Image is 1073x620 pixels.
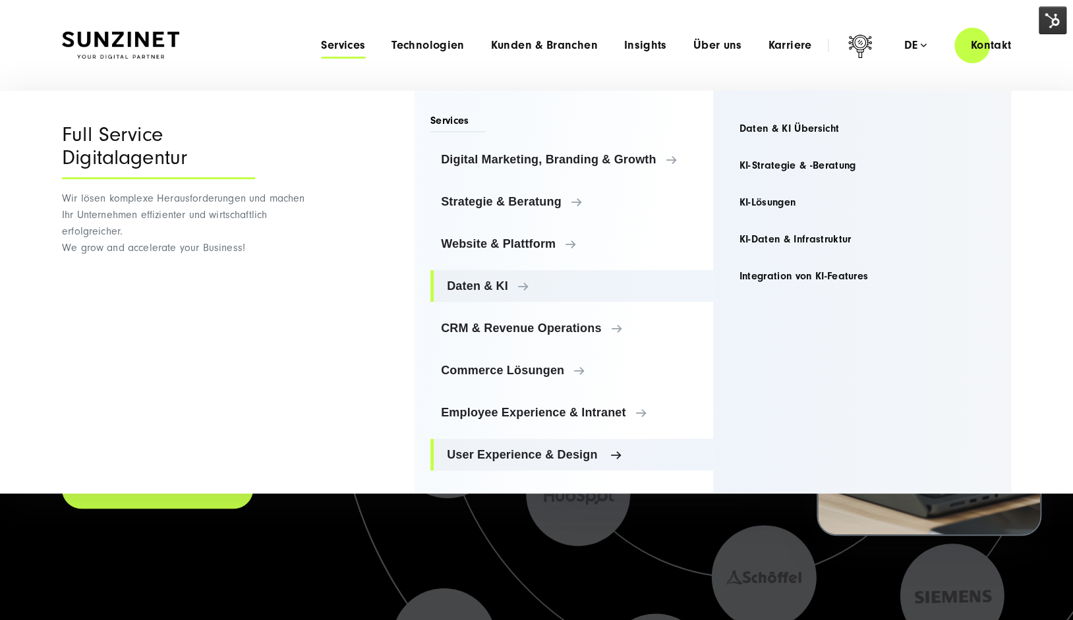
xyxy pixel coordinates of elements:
[441,237,703,250] span: Website & Plattform
[430,354,713,386] a: Commerce Lösungen
[430,113,485,132] span: Services
[430,186,713,217] a: Strategie & Beratung
[447,448,703,461] span: User Experience & Design
[441,364,703,377] span: Commerce Lösungen
[321,39,365,52] a: Services
[729,260,996,292] a: Integration von KI-Features
[441,153,703,166] span: Digital Marketing, Branding & Growth
[447,279,703,293] span: Daten & KI
[491,39,598,52] a: Kunden & Branchen
[729,186,996,218] a: KI-Lösungen
[441,406,703,419] span: Employee Experience & Intranet
[729,150,996,181] a: KI-Strategie & -Beratung
[624,39,667,52] a: Insights
[62,32,179,59] img: SUNZINET Full Service Digital Agentur
[441,195,703,208] span: Strategie & Beratung
[729,113,996,144] a: Daten & KI Übersicht
[430,228,713,260] a: Website & Plattform
[430,439,713,470] a: User Experience & Design
[768,39,811,52] a: Karriere
[693,39,742,52] a: Über uns
[904,39,927,52] div: de
[1039,7,1066,34] img: HubSpot Tools-Menüschalter
[729,223,996,255] a: KI-Daten & Infrastruktur
[430,397,713,428] a: Employee Experience & Intranet
[441,322,703,335] span: CRM & Revenue Operations
[954,26,1027,64] a: Kontakt
[62,123,255,179] div: Full Service Digitalagentur
[430,144,713,175] a: Digital Marketing, Branding & Growth
[391,39,464,52] a: Technologien
[430,270,713,302] a: Daten & KI
[430,312,713,344] a: CRM & Revenue Operations
[62,192,305,254] span: Wir lösen komplexe Herausforderungen und machen Ihr Unternehmen effizienter und wirtschaftlich er...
